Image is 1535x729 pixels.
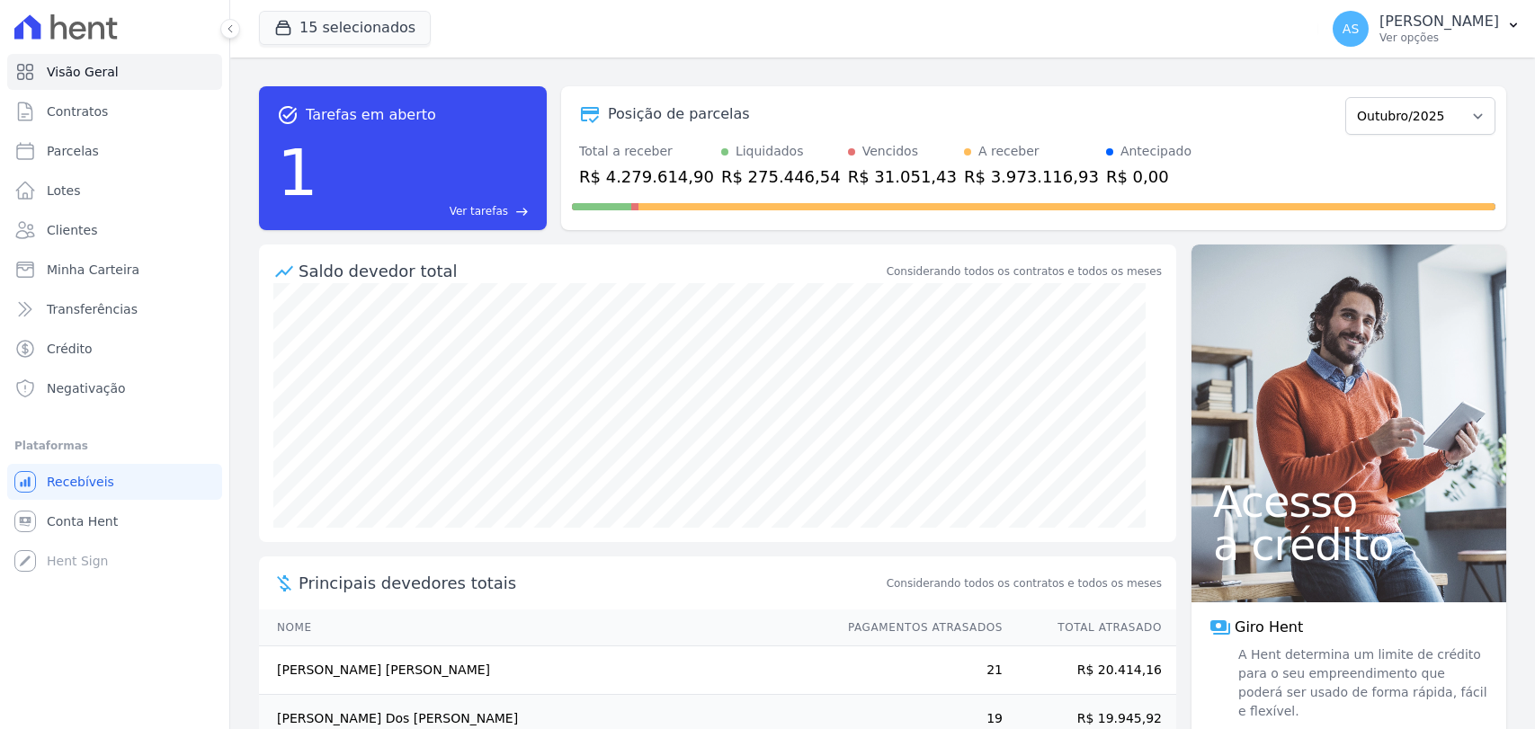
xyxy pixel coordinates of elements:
[964,164,1099,189] div: R$ 3.973.116,93
[1004,609,1176,646] th: Total Atrasado
[47,182,81,200] span: Lotes
[259,609,831,646] th: Nome
[7,370,222,406] a: Negativação
[1379,31,1499,45] p: Ver opções
[1213,523,1485,566] span: a crédito
[1004,646,1176,695] td: R$ 20.414,16
[579,142,714,161] div: Total a receber
[1379,13,1499,31] p: [PERSON_NAME]
[848,164,957,189] div: R$ 31.051,43
[978,142,1040,161] div: A receber
[7,331,222,367] a: Crédito
[326,203,529,219] a: Ver tarefas east
[47,63,119,81] span: Visão Geral
[831,609,1004,646] th: Pagamentos Atrasados
[1235,617,1303,638] span: Giro Hent
[47,379,126,397] span: Negativação
[1213,480,1485,523] span: Acesso
[7,93,222,129] a: Contratos
[277,126,318,219] div: 1
[450,203,508,219] span: Ver tarefas
[259,646,831,695] td: [PERSON_NAME] [PERSON_NAME]
[7,212,222,248] a: Clientes
[7,503,222,539] a: Conta Hent
[277,104,299,126] span: task_alt
[7,133,222,169] a: Parcelas
[47,261,139,279] span: Minha Carteira
[1343,22,1359,35] span: AS
[299,571,883,595] span: Principais devedores totais
[579,164,714,189] div: R$ 4.279.614,90
[14,435,215,457] div: Plataformas
[515,205,529,218] span: east
[887,575,1162,591] span: Considerando todos os contratos e todos os meses
[7,464,222,500] a: Recebíveis
[7,54,222,90] a: Visão Geral
[47,512,118,530] span: Conta Hent
[306,104,436,126] span: Tarefas em aberto
[721,164,841,189] div: R$ 275.446,54
[259,11,431,45] button: 15 selecionados
[736,142,804,161] div: Liquidados
[1235,645,1488,721] span: A Hent determina um limite de crédito para o seu empreendimento que poderá ser usado de forma ráp...
[7,173,222,209] a: Lotes
[862,142,918,161] div: Vencidos
[47,221,97,239] span: Clientes
[299,259,883,283] div: Saldo devedor total
[1318,4,1535,54] button: AS [PERSON_NAME] Ver opções
[1106,164,1191,189] div: R$ 0,00
[47,340,93,358] span: Crédito
[608,103,750,125] div: Posição de parcelas
[47,473,114,491] span: Recebíveis
[887,263,1162,280] div: Considerando todos os contratos e todos os meses
[47,142,99,160] span: Parcelas
[831,646,1004,695] td: 21
[47,300,138,318] span: Transferências
[1120,142,1191,161] div: Antecipado
[7,252,222,288] a: Minha Carteira
[47,102,108,120] span: Contratos
[7,291,222,327] a: Transferências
